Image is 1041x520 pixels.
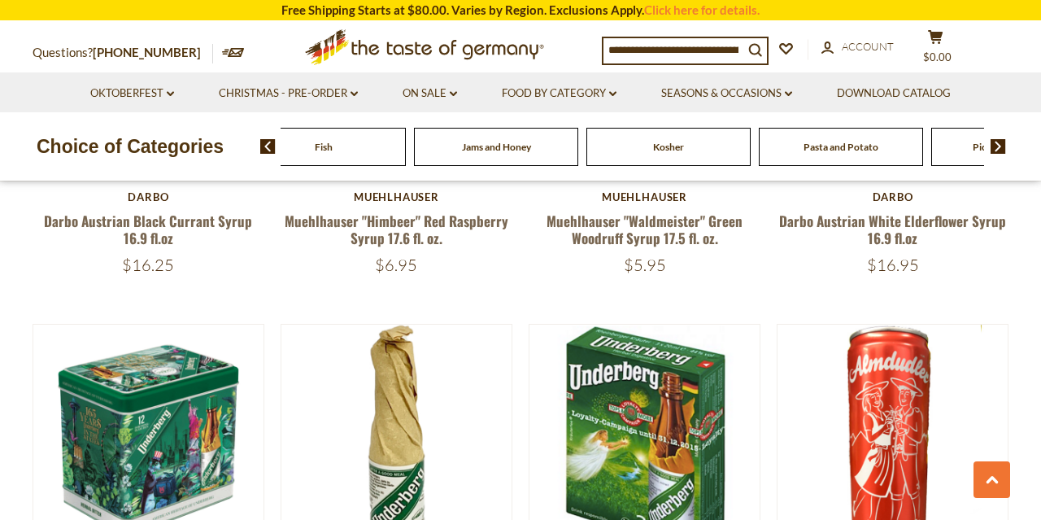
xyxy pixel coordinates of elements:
[777,190,1008,203] div: Darbo
[90,85,174,103] a: Oktoberfest
[529,190,760,203] div: Muehlhauser
[837,85,951,103] a: Download Catalog
[911,29,960,70] button: $0.00
[33,42,213,63] p: Questions?
[547,211,743,248] a: Muehlhauser "Waldmeister" Green Woodruff Syrup 17.5 fl. oz.
[821,38,894,56] a: Account
[502,85,616,103] a: Food By Category
[624,255,666,275] span: $5.95
[315,141,333,153] a: Fish
[33,190,264,203] div: Darbo
[285,211,508,248] a: Muehlhauser "Himbeer" Red Raspberry Syrup 17.6 fl. oz.
[281,190,512,203] div: Muehlhauser
[661,85,792,103] a: Seasons & Occasions
[122,255,174,275] span: $16.25
[219,85,358,103] a: Christmas - PRE-ORDER
[644,2,760,17] a: Click here for details.
[779,211,1006,248] a: Darbo Austrian White Elderflower Syrup 16.9 fl.oz
[653,141,684,153] a: Kosher
[403,85,457,103] a: On Sale
[260,139,276,154] img: previous arrow
[462,141,531,153] a: Jams and Honey
[923,50,952,63] span: $0.00
[991,139,1006,154] img: next arrow
[804,141,878,153] a: Pasta and Potato
[842,40,894,53] span: Account
[375,255,417,275] span: $6.95
[93,45,201,59] a: [PHONE_NUMBER]
[867,255,919,275] span: $16.95
[44,211,252,248] a: Darbo Austrian Black Currant Syrup 16.9 fl.oz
